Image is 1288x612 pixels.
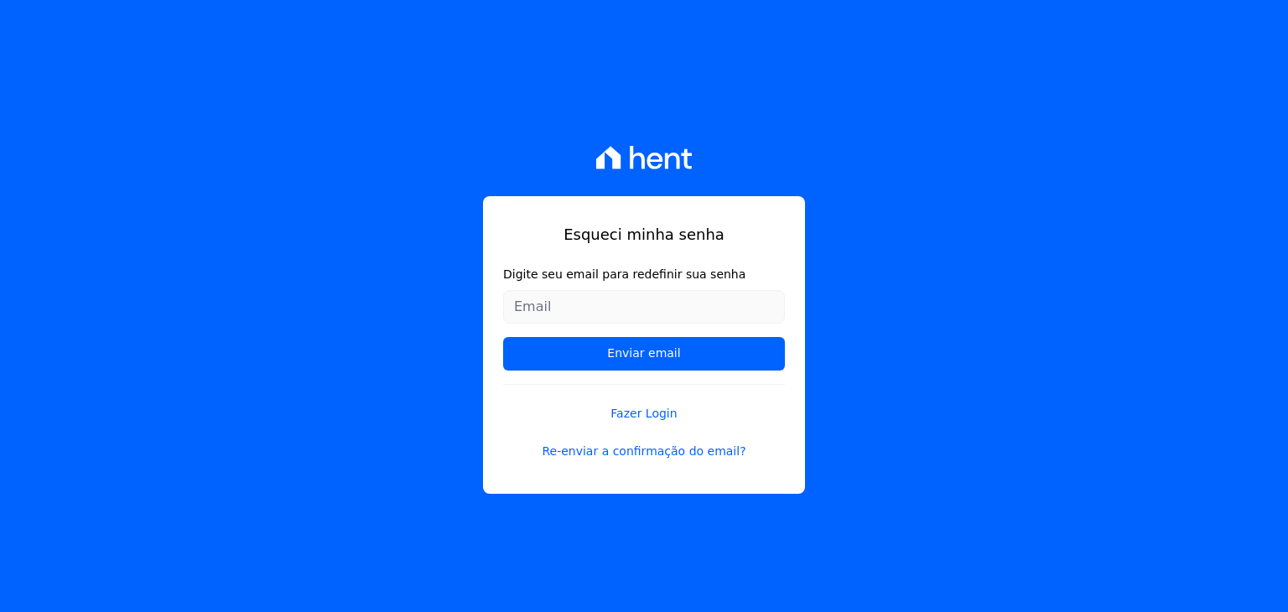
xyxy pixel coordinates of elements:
[503,223,785,246] h1: Esqueci minha senha
[503,384,785,423] a: Fazer Login
[503,443,785,460] a: Re-enviar a confirmação do email?
[503,266,785,283] label: Digite seu email para redefinir sua senha
[503,337,785,371] input: Enviar email
[503,290,785,324] input: Email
